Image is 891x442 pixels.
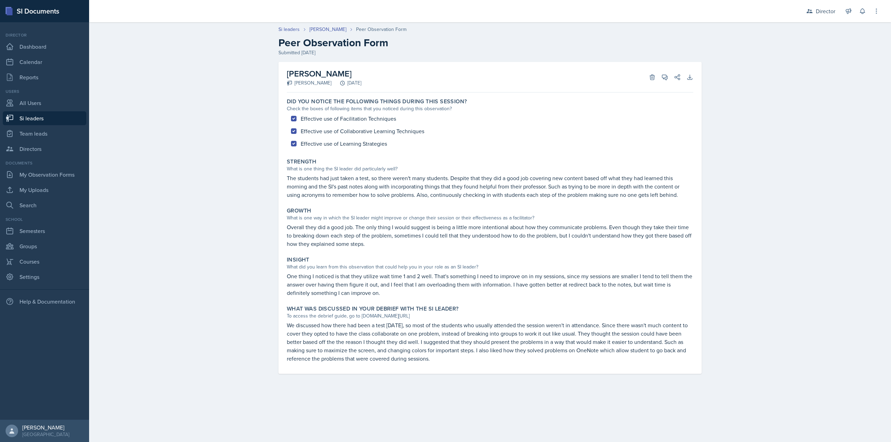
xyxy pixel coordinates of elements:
div: What is one thing the SI leader did particularly well? [287,165,693,172]
div: To access the debrief guide, go to [DOMAIN_NAME][URL] [287,312,693,320]
p: We discussed how there had been a test [DATE], so most of the students who usually attended the s... [287,321,693,363]
label: Did you notice the following things during this session? [287,98,467,105]
h2: [PERSON_NAME] [287,67,361,80]
h2: Peer Observation Form [278,37,702,49]
p: One thing I noticed is that they utilize wait time 1 and 2 well. That's something I need to impro... [287,272,693,297]
label: Strength [287,158,316,165]
div: [DATE] [331,79,361,87]
div: [PERSON_NAME] [287,79,331,87]
p: Overall they did a good job. The only thing I would suggest is being a little more intentional ab... [287,223,693,248]
a: All Users [3,96,86,110]
div: [PERSON_NAME] [22,424,69,431]
div: Users [3,88,86,95]
div: What did you learn from this observation that could help you in your role as an SI leader? [287,263,693,271]
div: [GEOGRAPHIC_DATA] [22,431,69,438]
a: Search [3,198,86,212]
a: Dashboard [3,40,86,54]
a: Team leads [3,127,86,140]
a: My Observation Forms [3,168,86,182]
div: Director [3,32,86,38]
a: Settings [3,270,86,284]
div: Peer Observation Form [356,26,407,33]
a: Directors [3,142,86,156]
a: Reports [3,70,86,84]
div: Documents [3,160,86,166]
a: My Uploads [3,183,86,197]
a: Semesters [3,224,86,238]
label: Growth [287,207,311,214]
p: The students had just taken a test, so there weren't many students. Despite that they did a good ... [287,174,693,199]
div: Check the boxes of following items that you noticed during this observation? [287,105,693,112]
a: Calendar [3,55,86,69]
div: What is one way in which the SI leader might improve or change their session or their effectivene... [287,214,693,222]
a: Groups [3,239,86,253]
label: What was discussed in your debrief with the SI Leader? [287,305,459,312]
a: Si leaders [278,26,300,33]
a: Courses [3,255,86,268]
div: School [3,216,86,223]
div: Help & Documentation [3,295,86,308]
div: Director [816,7,835,15]
a: [PERSON_NAME] [309,26,346,33]
a: Si leaders [3,111,86,125]
label: Insight [287,256,309,263]
div: Submitted [DATE] [278,49,702,56]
